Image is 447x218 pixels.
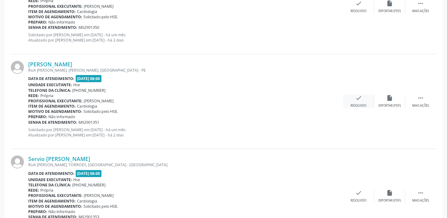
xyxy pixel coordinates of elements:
p: Solicitado por [PERSON_NAME] em [DATE] - há um mês Atualizado por [PERSON_NAME] em [DATE] - há 2 ... [28,127,343,138]
b: Profissional executante: [28,98,83,104]
img: img [11,155,24,168]
div: Mais ações [412,104,429,108]
b: Preparo: [28,20,47,25]
i: insert_drive_file [386,189,393,196]
b: Profissional executante: [28,193,83,198]
b: Unidade executante: [28,177,72,182]
span: Própria [40,93,53,98]
b: Telefone da clínica: [28,182,71,188]
span: [DATE] 08:00 [76,170,102,177]
i: check [355,95,362,101]
b: Profissional executante: [28,4,83,9]
i: check [355,189,362,196]
b: Senha de atendimento: [28,120,77,125]
b: Item de agendamento: [28,198,76,204]
span: Solicitado pelo HSE. [83,204,118,209]
span: Cardiologia [77,104,97,109]
div: Mais ações [412,198,429,203]
span: Solicitado pelo HSE. [83,14,118,20]
span: [PERSON_NAME] [84,98,114,104]
span: Hse [73,177,80,182]
div: RUA [PERSON_NAME], TORROES, [GEOGRAPHIC_DATA] - [GEOGRAPHIC_DATA] [28,162,343,167]
p: Solicitado por [PERSON_NAME] em [DATE] - há um mês Atualizado por [PERSON_NAME] em [DATE] - há 2 ... [28,32,343,43]
b: Preparo: [28,114,47,119]
span: [PERSON_NAME] [84,4,114,9]
span: [PERSON_NAME] [84,193,114,198]
b: Data de atendimento: [28,171,74,176]
div: Exportar (PDF) [378,198,401,203]
div: Exportar (PDF) [378,104,401,108]
b: Motivo de agendamento: [28,109,82,114]
div: Resolvido [351,9,366,13]
span: [PHONE_NUMBER] [72,88,105,93]
span: Não informado [48,114,75,119]
i:  [417,95,424,101]
div: Exportar (PDF) [378,9,401,13]
b: Rede: [28,93,39,98]
b: Senha de atendimento: [28,25,77,30]
span: Hse [73,82,80,87]
b: Data de atendimento: [28,76,74,81]
span: Solicitado pelo HSE. [83,109,118,114]
a: Servio [PERSON_NAME] [28,155,90,162]
a: [PERSON_NAME] [28,61,72,68]
div: Resolvido [351,198,366,203]
b: Item de agendamento: [28,9,76,14]
b: Motivo de agendamento: [28,14,82,20]
span: Cardiologia [77,198,97,204]
span: Própria [40,188,53,193]
span: [DATE] 08:00 [76,75,102,82]
span: M02901350 [78,25,99,30]
span: M02901351 [78,120,99,125]
div: Mais ações [412,9,429,13]
div: RUA [PERSON_NAME], [PERSON_NAME], [GEOGRAPHIC_DATA] - PE [28,68,343,73]
img: img [11,61,24,74]
span: [PHONE_NUMBER] [72,182,105,188]
span: Não informado [48,20,75,25]
b: Rede: [28,188,39,193]
span: Não informado [48,209,75,214]
i:  [417,189,424,196]
b: Unidade executante: [28,82,72,87]
b: Telefone da clínica: [28,88,71,93]
b: Motivo de agendamento: [28,204,82,209]
span: Cardiologia [77,9,97,14]
i: insert_drive_file [386,95,393,101]
div: Resolvido [351,104,366,108]
b: Item de agendamento: [28,104,76,109]
b: Preparo: [28,209,47,214]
